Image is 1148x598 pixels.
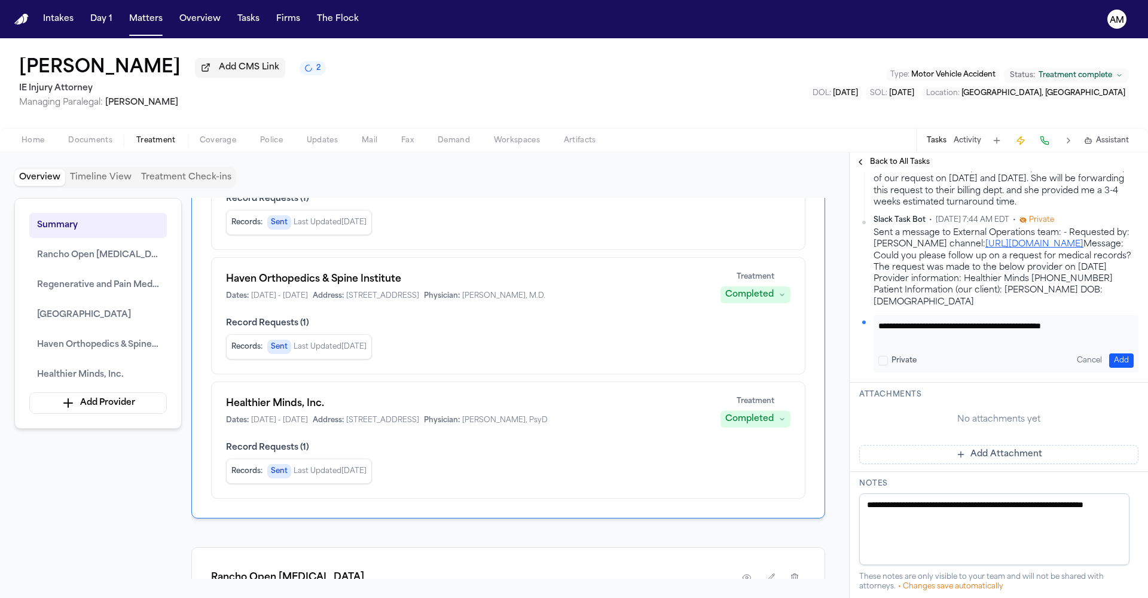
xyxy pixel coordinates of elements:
span: Records : [231,466,262,476]
span: [PERSON_NAME] [105,98,178,107]
button: Assistant [1084,136,1129,145]
button: Activity [954,136,981,145]
span: Demand [438,136,470,145]
button: Summary [29,213,167,238]
span: [GEOGRAPHIC_DATA], [GEOGRAPHIC_DATA] [961,90,1125,97]
img: Finch Logo [14,14,29,25]
button: Completed [720,286,790,303]
span: Private [1029,215,1054,225]
span: SOL : [870,90,887,97]
button: Firms [271,8,305,30]
span: Last Updated [DATE] [294,218,367,227]
button: Overview [175,8,225,30]
span: 2 [316,63,321,73]
button: Completed [720,411,790,428]
span: Status: [1010,71,1035,80]
span: Treatment [737,396,774,406]
span: DOL : [813,90,831,97]
button: Haven Orthopedics & Spine Institute [29,332,167,358]
span: Workspaces [494,136,540,145]
button: [GEOGRAPHIC_DATA] [29,303,167,328]
button: Treatment Check-ins [136,169,236,186]
button: Add CMS Link [195,58,285,77]
div: These notes are only visible to your team and will not be shared with attorneys. [859,572,1138,591]
span: [DATE] - [DATE] [251,416,308,425]
button: Tasks [927,136,947,145]
span: Address: [313,291,344,301]
span: [STREET_ADDRESS] [346,416,419,425]
button: Intakes [38,8,78,30]
button: Tasks [233,8,264,30]
span: Home [22,136,44,145]
span: Record Requests ( 1 ) [226,318,790,329]
h2: IE Injury Attorney [19,81,326,96]
span: [DATE] [889,90,914,97]
h1: [PERSON_NAME] [19,57,181,79]
button: Add [1109,353,1134,368]
div: Completed [725,413,774,425]
button: Add Provider [29,392,167,414]
span: Type : [890,71,909,78]
span: Record Requests ( 1 ) [226,193,790,205]
button: Timeline View [65,169,136,186]
a: [URL][DOMAIN_NAME] [985,240,1083,249]
a: Home [14,14,29,25]
button: Make a Call [1036,132,1053,149]
div: Completed [725,289,774,301]
span: • Changes save automatically [898,583,1003,590]
span: Back to All Tasks [870,157,930,167]
span: Managing Paralegal: [19,98,103,107]
h1: Rancho Open [MEDICAL_DATA] [211,570,364,585]
a: The Flock [312,8,364,30]
span: Treatment [737,272,774,282]
span: [PERSON_NAME], M.D. [462,291,545,301]
h1: Healthier Minds, Inc. [226,396,706,411]
span: Treatment [136,136,176,145]
span: Sent [267,215,291,230]
span: Treatment complete [1039,71,1112,80]
span: Slack Task Bot [874,215,926,225]
button: 2 active tasks [300,61,326,75]
span: Last Updated [DATE] [294,466,367,476]
div: No attachments yet [859,414,1138,426]
span: Physician: [424,416,460,425]
span: Address: [313,416,344,425]
span: Records : [231,342,262,352]
button: Back to All Tasks [850,157,936,167]
button: Add Attachment [859,445,1138,464]
span: Updates [307,136,338,145]
span: Sent [267,464,291,478]
span: • [929,215,932,225]
label: Private [891,356,917,365]
button: Overview [14,169,65,186]
textarea: Add your update [878,320,1125,344]
button: Cancel [1072,353,1107,368]
span: Records : [231,218,262,227]
button: Day 1 [86,8,117,30]
span: Dates: [226,291,249,301]
span: Mail [362,136,377,145]
button: Matters [124,8,167,30]
span: • [1013,215,1016,225]
span: Coverage [200,136,236,145]
button: Edit matter name [19,57,181,79]
div: ML - Eris Notes: 7/14 - Spoke w/ Mercy and confirmed receipt of our request on [DATE] and [DATE].... [874,162,1138,208]
button: Change status from Treatment complete [1004,68,1129,83]
button: Rancho Open [MEDICAL_DATA] [29,243,167,268]
button: Edit Location: Ontario, CA [923,87,1129,99]
span: Fax [401,136,414,145]
button: Edit SOL: 2027-03-25 [866,87,918,99]
span: Police [260,136,283,145]
span: Physician: [424,291,460,301]
button: Healthier Minds, Inc. [29,362,167,388]
span: Documents [68,136,112,145]
span: [STREET_ADDRESS] [346,291,419,301]
span: [PERSON_NAME], PsyD [462,416,548,425]
span: Add CMS Link [219,62,279,74]
h1: Haven Orthopedics & Spine Institute [226,272,706,286]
